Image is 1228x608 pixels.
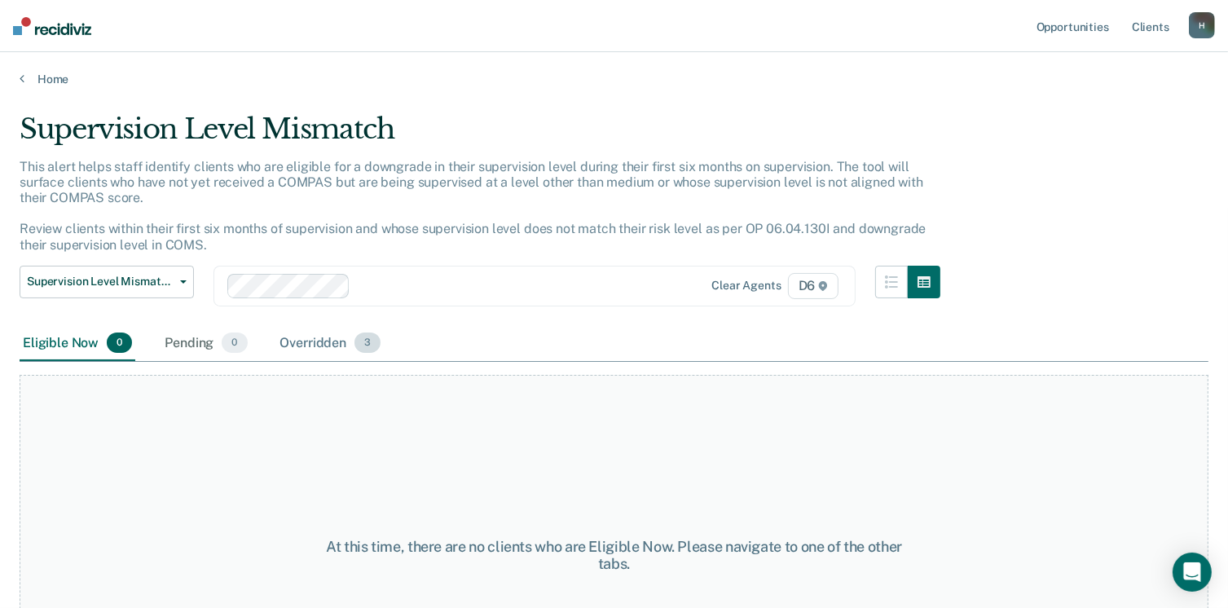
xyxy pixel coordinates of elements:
img: Recidiviz [13,17,91,35]
span: Supervision Level Mismatch [27,275,174,289]
span: D6 [788,273,839,299]
a: Home [20,72,1208,86]
div: Pending0 [161,326,250,362]
div: Supervision Level Mismatch [20,112,940,159]
p: This alert helps staff identify clients who are eligible for a downgrade in their supervision lev... [20,159,926,253]
div: Overridden3 [277,326,385,362]
div: Open Intercom Messenger [1173,553,1212,592]
button: H [1189,12,1215,38]
span: 3 [354,333,381,354]
span: 0 [222,333,247,354]
span: 0 [107,333,132,354]
div: At this time, there are no clients who are Eligible Now. Please navigate to one of the other tabs. [317,538,911,573]
div: Eligible Now0 [20,326,135,362]
div: Clear agents [711,279,781,293]
button: Supervision Level Mismatch [20,266,194,298]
